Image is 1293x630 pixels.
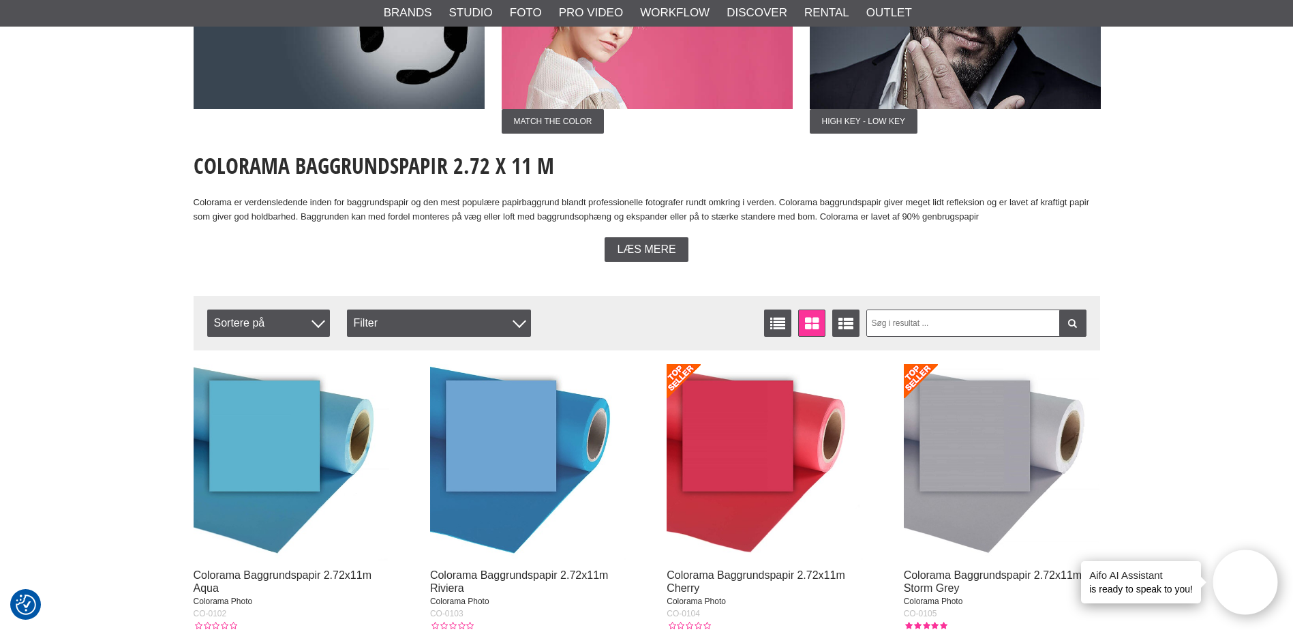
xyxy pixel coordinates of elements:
span: Match the color [502,109,605,134]
span: CO-0104 [667,609,700,618]
a: Vinduevisning [798,310,825,337]
a: Colorama Baggrundspapir 2.72x11m Riviera [430,569,608,594]
h4: Aifo AI Assistant [1089,568,1193,582]
h1: Colorama Baggrundspapir 2.72 x 11 m [194,151,1100,181]
span: Colorama Photo [194,597,253,606]
p: Colorama er verdensledende inden for baggrundspapir og den mest populære papirbaggrund blandt pro... [194,196,1100,224]
span: CO-0105 [904,609,937,618]
a: Workflow [640,4,710,22]
span: Sortere på [207,310,330,337]
span: CO-0103 [430,609,463,618]
img: Revisit consent button [16,595,36,615]
img: Colorama Baggrundspapir 2.72x11m Storm Grey [904,364,1100,560]
span: CO-0102 [194,609,227,618]
a: Rental [804,4,849,22]
a: Colorama Baggrundspapir 2.72x11m Storm Grey [904,569,1082,594]
a: Colorama Baggrundspapir 2.72x11m Cherry [667,569,845,594]
span: Læs mere [617,243,675,256]
a: Udvid liste [832,310,860,337]
a: Brands [384,4,432,22]
button: Samtykkepræferencer [16,592,36,617]
img: Colorama Baggrundspapir 2.72x11m Aqua [194,364,390,560]
div: Filter [347,310,531,337]
span: Colorama Photo [667,597,726,606]
a: Studio [449,4,493,22]
span: Colorama Photo [904,597,963,606]
a: Discover [727,4,787,22]
input: Søg i resultat ... [866,310,1086,337]
a: Vis liste [764,310,791,337]
a: Foto [510,4,542,22]
a: Colorama Baggrundspapir 2.72x11m Aqua [194,569,371,594]
span: Colorama Photo [430,597,489,606]
img: Colorama Baggrundspapir 2.72x11m Cherry [667,364,863,560]
img: Colorama Baggrundspapir 2.72x11m Riviera [430,364,626,560]
a: Outlet [866,4,912,22]
a: Filtrer [1059,310,1086,337]
a: Pro Video [559,4,623,22]
span: High key - Low key [810,109,917,134]
div: is ready to speak to you! [1081,561,1201,603]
